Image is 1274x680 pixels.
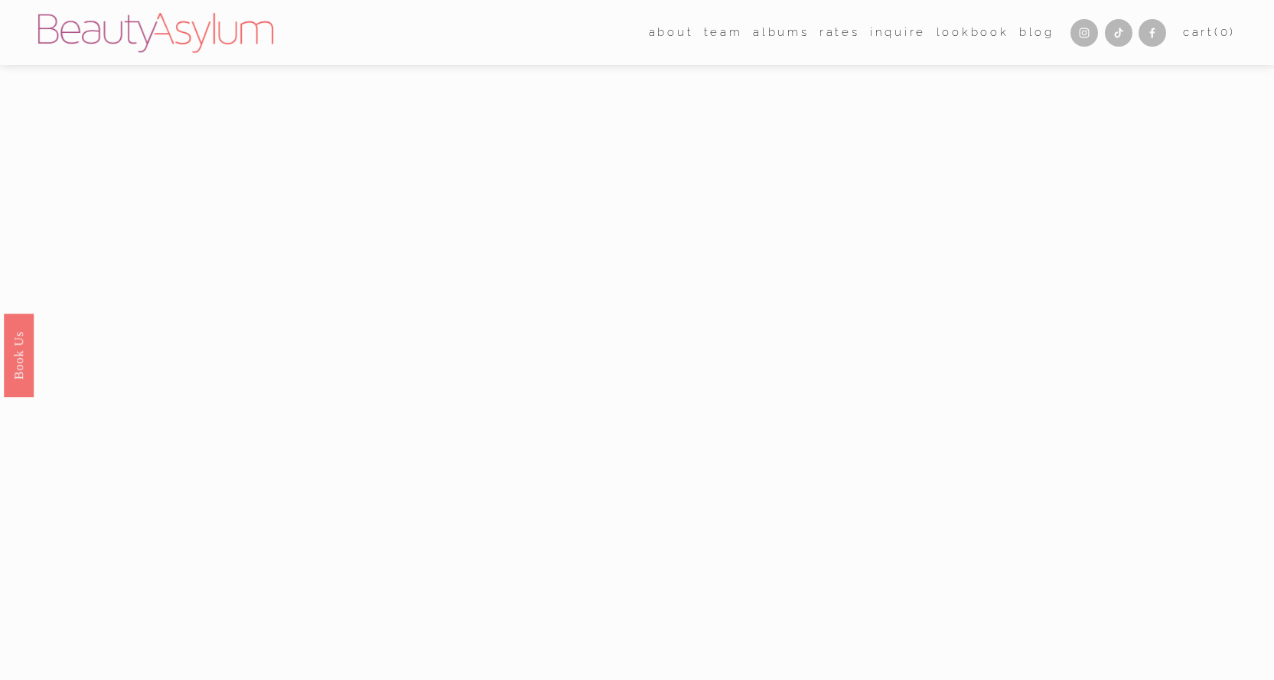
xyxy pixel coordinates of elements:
a: Instagram [1070,19,1098,47]
img: Beauty Asylum | Bridal Hair &amp; Makeup Charlotte &amp; Atlanta [38,13,273,53]
a: Blog [1019,21,1054,44]
span: team [704,22,743,43]
a: Lookbook [937,21,1009,44]
span: 0 [1220,25,1230,39]
a: Rates [819,21,860,44]
a: folder dropdown [649,21,694,44]
span: about [649,22,694,43]
a: 0 items in cart [1183,22,1236,43]
a: folder dropdown [704,21,743,44]
a: Facebook [1139,19,1166,47]
a: Book Us [4,313,34,396]
span: ( ) [1214,25,1236,39]
a: Inquire [870,21,926,44]
a: TikTok [1105,19,1132,47]
a: albums [753,21,810,44]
